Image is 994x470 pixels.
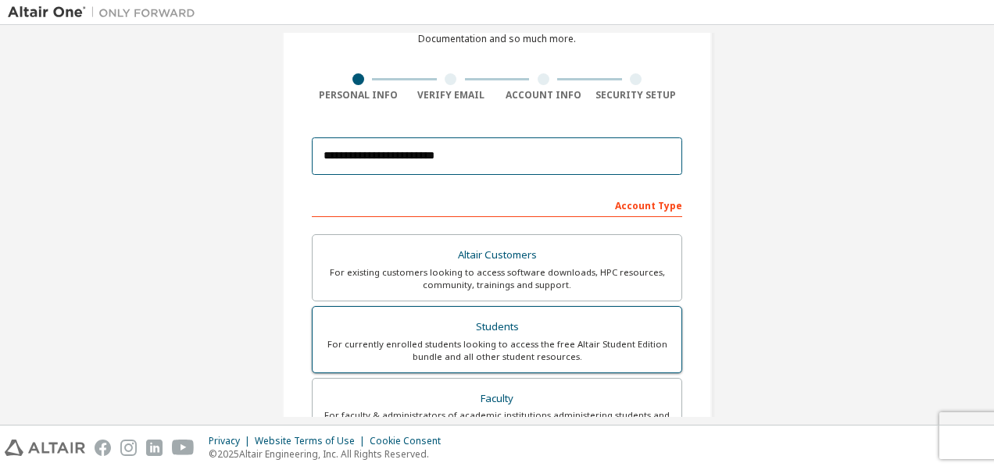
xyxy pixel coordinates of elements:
[590,89,683,101] div: Security Setup
[322,338,672,363] div: For currently enrolled students looking to access the free Altair Student Edition bundle and all ...
[388,20,606,45] div: For Free Trials, Licenses, Downloads, Learning & Documentation and so much more.
[209,435,255,447] div: Privacy
[322,388,672,410] div: Faculty
[5,440,85,456] img: altair_logo.svg
[370,435,450,447] div: Cookie Consent
[405,89,498,101] div: Verify Email
[312,192,682,217] div: Account Type
[120,440,137,456] img: instagram.svg
[172,440,195,456] img: youtube.svg
[312,89,405,101] div: Personal Info
[322,409,672,434] div: For faculty & administrators of academic institutions administering students and accessing softwa...
[95,440,111,456] img: facebook.svg
[209,447,450,461] p: © 2025 Altair Engineering, Inc. All Rights Reserved.
[8,5,203,20] img: Altair One
[146,440,163,456] img: linkedin.svg
[322,244,672,266] div: Altair Customers
[322,266,672,291] div: For existing customers looking to access software downloads, HPC resources, community, trainings ...
[322,316,672,338] div: Students
[255,435,370,447] div: Website Terms of Use
[497,89,590,101] div: Account Info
